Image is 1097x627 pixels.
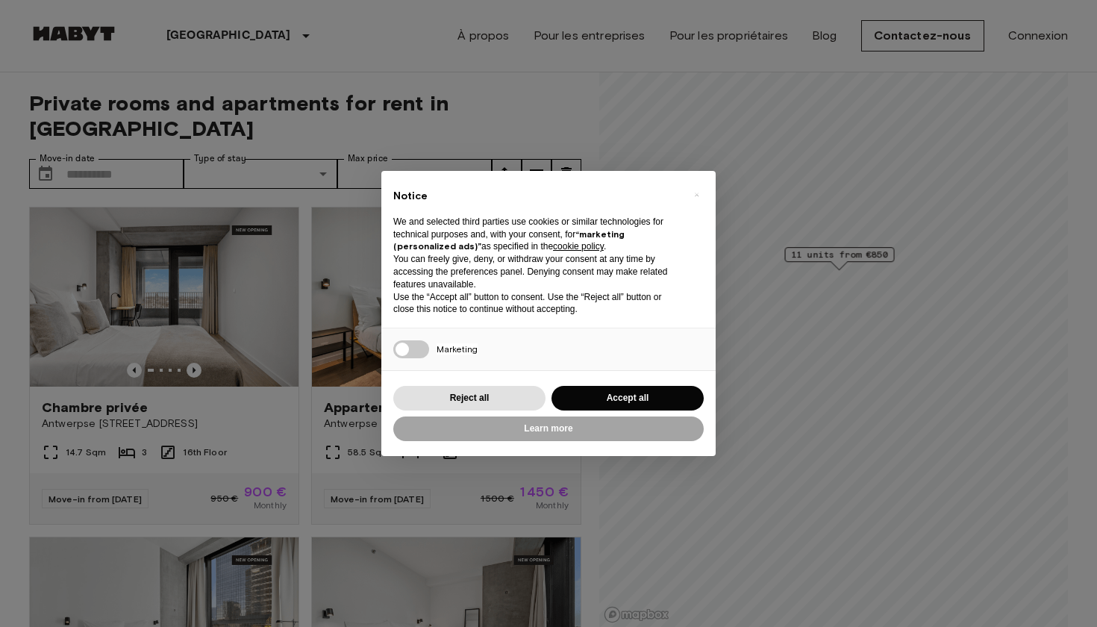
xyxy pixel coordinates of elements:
p: You can freely give, deny, or withdraw your consent at any time by accessing the preferences pane... [393,253,680,290]
p: We and selected third parties use cookies or similar technologies for technical purposes and, wit... [393,216,680,253]
h2: Notice [393,189,680,204]
button: Reject all [393,386,546,411]
button: Learn more [393,417,704,441]
span: Marketing [437,343,478,355]
a: cookie policy [553,241,604,252]
button: Close this notice [684,183,708,207]
button: Accept all [551,386,704,411]
strong: “marketing (personalized ads)” [393,228,625,252]
span: × [694,186,699,204]
p: Use the “Accept all” button to consent. Use the “Reject all” button or close this notice to conti... [393,291,680,316]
